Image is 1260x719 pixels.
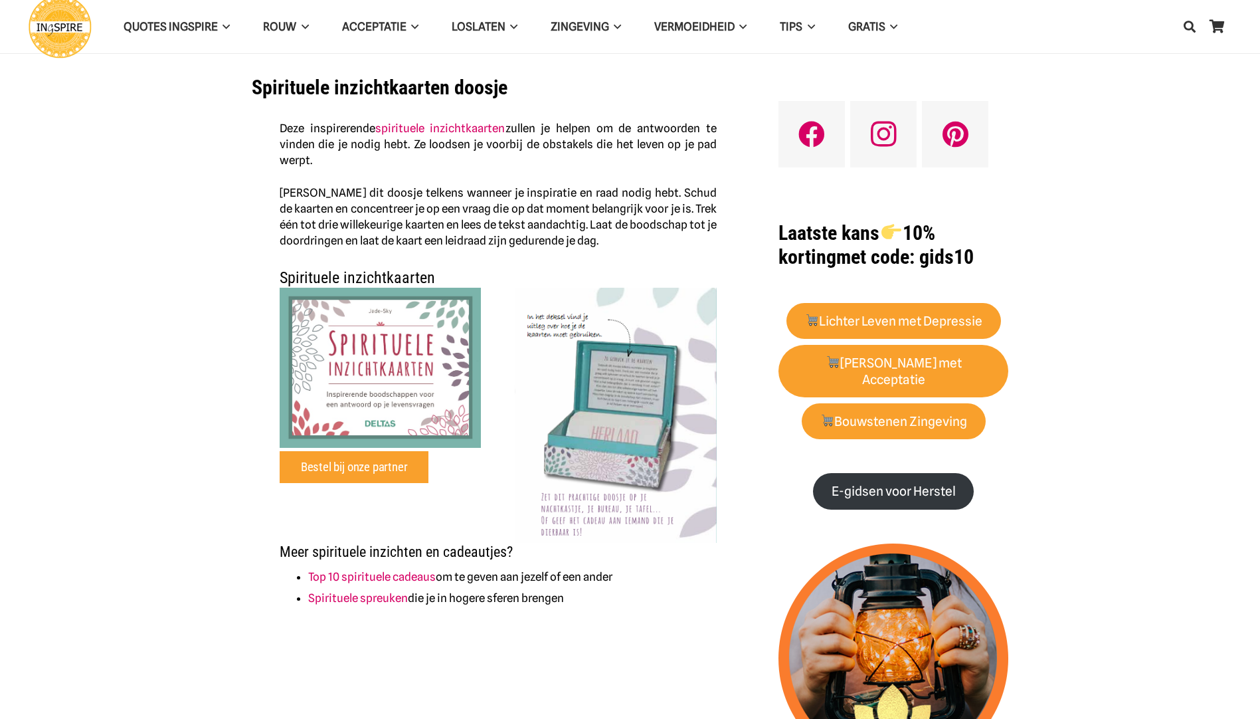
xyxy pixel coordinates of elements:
img: 🛒 [826,356,839,368]
span: TIPS Menu [802,10,814,43]
h1: met code: gids10 [778,221,1008,269]
li: die je in hogere sferen brengen [308,590,717,606]
span: Zingeving [551,20,609,33]
a: winactie spirituele inzichtkaarten cadeau Deltas Ingspire [515,288,716,543]
p: Deze inspirerende zullen je helpen om de antwoorden te vinden die je nodig hebt. Ze loodsen je vo... [280,120,717,168]
h1: Spirituele inzichtkaarten doosje [252,76,745,100]
strong: [PERSON_NAME] met Acceptatie [826,356,962,387]
span: VERMOEIDHEID [654,20,735,33]
a: spirituele inspirerende boodschappen voor een antwoord op je levensvragen ingspire [280,288,481,449]
span: QUOTES INGSPIRE [124,20,218,33]
span: Acceptatie Menu [406,10,418,43]
span: GRATIS Menu [885,10,897,43]
img: spirituele boodschappen voor levensvragen ingspire [280,288,481,449]
a: QUOTES INGSPIREQUOTES INGSPIRE Menu [107,10,246,44]
a: VERMOEIDHEIDVERMOEIDHEID Menu [638,10,763,44]
span: QUOTES INGSPIRE Menu [218,10,230,43]
span: Zingeving Menu [609,10,621,43]
a: 🛒Lichter Leven met Depressie [786,303,1001,340]
a: 🛒[PERSON_NAME] met Acceptatie [778,345,1008,398]
a: Pinterest [922,101,988,167]
span: GRATIS [848,20,885,33]
a: spirituele inzichtkaarten [375,122,505,135]
span: VERMOEIDHEID Menu [735,10,747,43]
a: GRATISGRATIS Menu [832,10,914,44]
span: ROUW Menu [296,10,308,43]
a: Zoeken [1176,10,1203,43]
a: Facebook [778,101,845,167]
li: om te geven aan jezelf of een ander [308,569,717,585]
strong: E-gidsen voor Herstel [832,484,956,499]
strong: Laatste kans 10% korting [778,221,935,268]
span: Loslaten Menu [505,10,517,43]
a: LoslatenLoslaten Menu [435,10,534,44]
span: Bestel bij onze partner [301,461,408,475]
span: ROUW [263,20,296,33]
p: [PERSON_NAME] dit doosje telkens wanneer je inspiratie en raad nodig hebt. Schud de kaarten en co... [280,185,717,249]
span: Loslaten [452,20,505,33]
a: Spirituele spreuken [308,591,408,605]
strong: Lichter Leven met Depressie [805,314,983,329]
span: Acceptatie [342,20,406,33]
a: TIPSTIPS Menu [763,10,831,44]
a: AcceptatieAcceptatie Menu [325,10,435,44]
a: Bestel bij onze partner [280,451,428,483]
img: Doosje Spirituele inzichtkaarten met levensvragen [515,288,716,543]
strong: Bouwstenen Zingeving [820,414,968,429]
a: Instagram [850,101,917,167]
h3: Meer spirituele inzichten en cadeautjes? [280,543,717,569]
a: ZingevingZingeving Menu [534,10,638,44]
img: 👉 [881,222,901,242]
span: TIPS [780,20,802,33]
a: E-gidsen voor Herstel [813,473,974,510]
a: ROUWROUW Menu [246,10,325,44]
img: 🛒 [806,314,818,326]
a: Top 10 spirituele cadeaus [308,570,436,583]
a: 🛒Bouwstenen Zingeving [802,403,986,440]
h2: Spirituele inzichtkaarten [280,268,717,288]
img: 🛒 [821,414,834,427]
